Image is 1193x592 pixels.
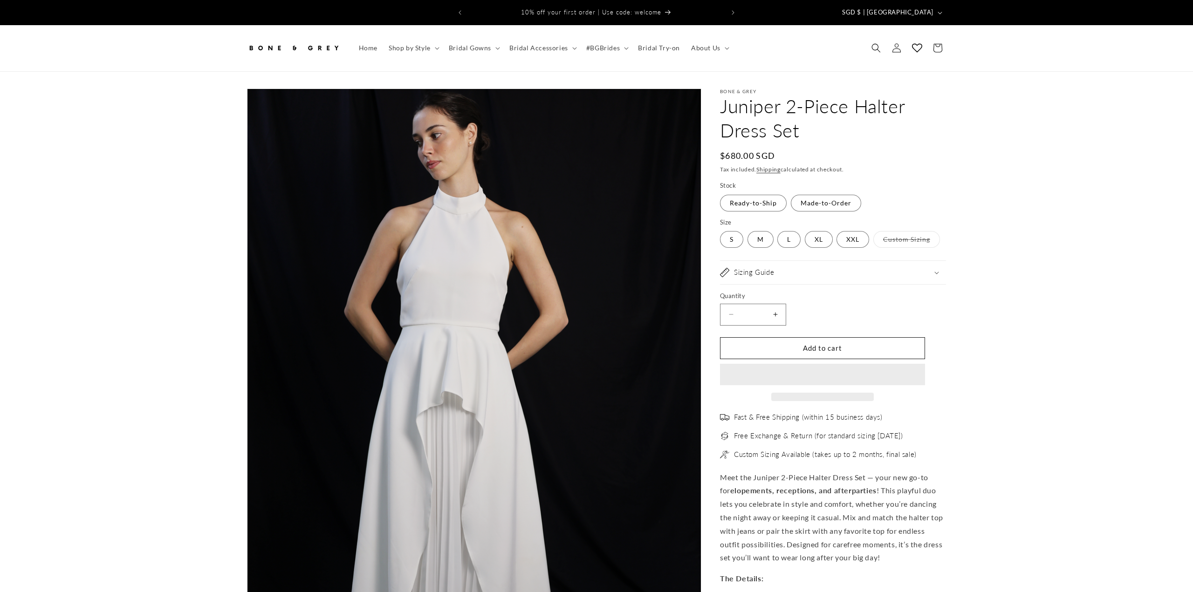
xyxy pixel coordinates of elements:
span: Bridal Accessories [509,44,568,52]
label: Custom Sizing [873,231,940,248]
span: SGD $ | [GEOGRAPHIC_DATA] [842,8,933,17]
span: Custom Sizing Available (takes up to 2 months, final sale) [734,450,917,459]
label: S [720,231,743,248]
button: SGD $ | [GEOGRAPHIC_DATA] [836,4,946,21]
span: Bridal Try-on [638,44,680,52]
summary: Shop by Style [383,38,443,58]
span: About Us [691,44,720,52]
span: Bridal Gowns [449,44,491,52]
h1: Juniper 2-Piece Halter Dress Set [720,94,946,143]
button: Next announcement [723,4,743,21]
strong: elopements, receptions, and afterparties [730,486,877,495]
div: Tax included. calculated at checkout. [720,165,946,174]
h2: Sizing Guide [734,268,774,277]
label: Ready-to-Ship [720,195,787,211]
label: Quantity [720,292,925,301]
span: 10% off your first order | Use code: welcome [521,8,661,16]
button: Previous announcement [450,4,470,21]
summary: #BGBrides [581,38,632,58]
img: needle.png [720,450,729,459]
summary: Bridal Accessories [504,38,581,58]
p: Bone & Grey [720,88,946,94]
strong: The Details: [720,574,763,583]
button: Add to cart [720,337,925,359]
span: Shop by Style [389,44,431,52]
label: XXL [836,231,869,248]
img: Bone and Grey Bridal [247,38,340,58]
span: #BGBrides [586,44,620,52]
a: Home [353,38,383,58]
summary: Sizing Guide [720,261,946,284]
summary: About Us [686,38,733,58]
label: L [777,231,801,248]
legend: Stock [720,181,737,191]
a: Bridal Try-on [632,38,686,58]
label: Made-to-Order [791,195,861,211]
legend: Size [720,218,733,227]
summary: Bridal Gowns [443,38,504,58]
span: Home [359,44,377,52]
summary: Search [866,38,886,58]
a: Shipping [756,166,781,173]
span: Fast & Free Shipping (within 15 business days) [734,413,883,422]
img: exchange_2.png [720,431,729,441]
a: Bone and Grey Bridal [244,34,344,62]
label: XL [805,231,833,248]
p: Meet the Juniper 2-Piece Halter Dress Set — your new go-to for ! This playful duo lets you celebr... [720,471,946,565]
span: $680.00 SGD [720,150,775,162]
label: M [747,231,774,248]
span: Free Exchange & Return (for standard sizing [DATE]) [734,431,903,441]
